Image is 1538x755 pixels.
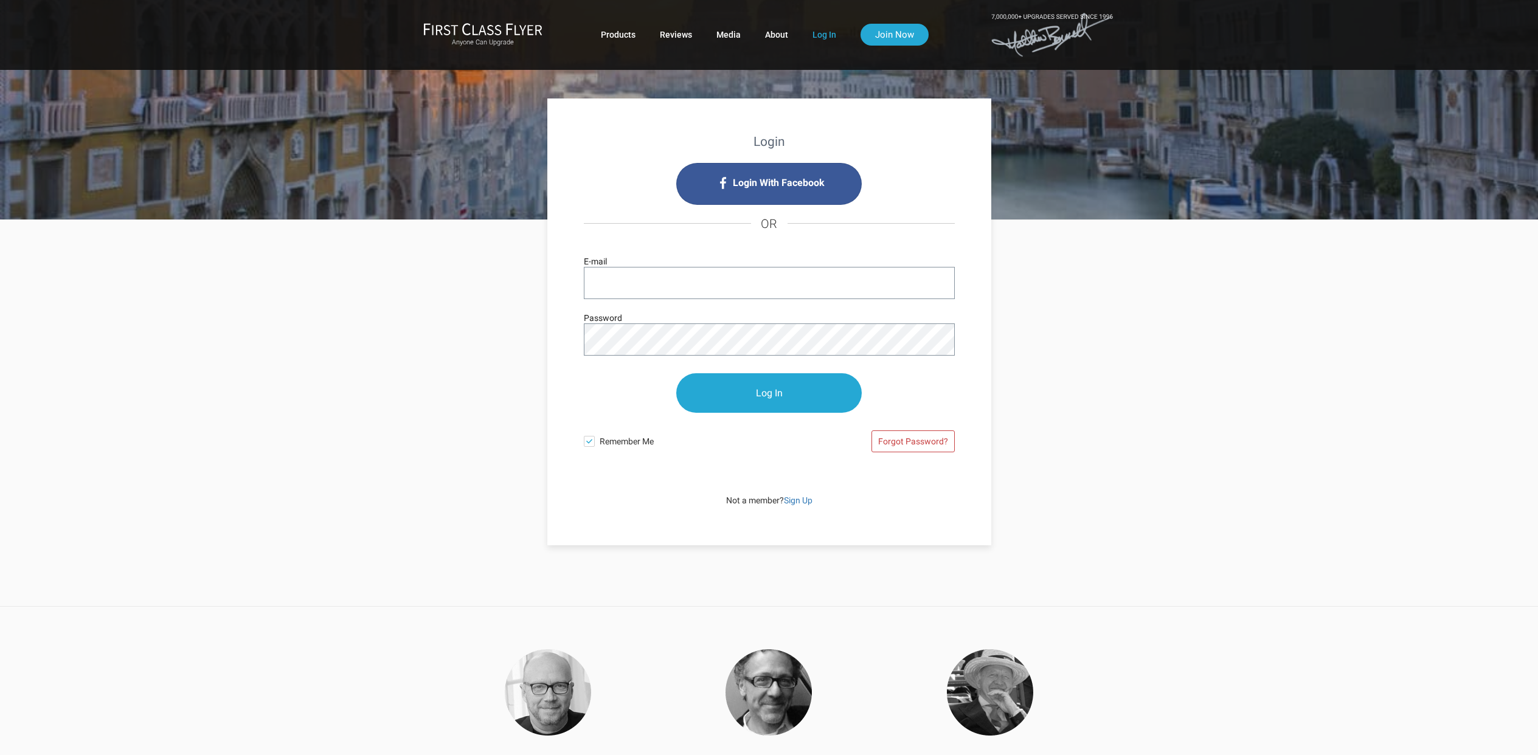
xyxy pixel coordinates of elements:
input: Log In [676,373,862,413]
a: Products [601,24,636,46]
label: Password [584,311,622,325]
img: Thomas.png [726,649,812,736]
small: Anyone Can Upgrade [423,38,542,47]
a: First Class FlyerAnyone Can Upgrade [423,22,542,47]
img: Haggis-v2.png [505,649,591,736]
h4: OR [584,205,955,243]
a: Log In [812,24,836,46]
span: Not a member? [726,495,812,505]
img: First Class Flyer [423,22,542,35]
a: Media [716,24,741,46]
a: Reviews [660,24,692,46]
a: Forgot Password? [871,430,955,452]
span: Login With Facebook [733,173,825,193]
a: Sign Up [784,495,812,505]
img: Collins.png [947,649,1033,736]
label: E-mail [584,255,607,268]
a: About [765,24,788,46]
span: Remember Me [600,430,769,448]
a: Join Now [861,24,929,46]
i: Login with Facebook [676,163,862,205]
strong: Login [753,134,785,149]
